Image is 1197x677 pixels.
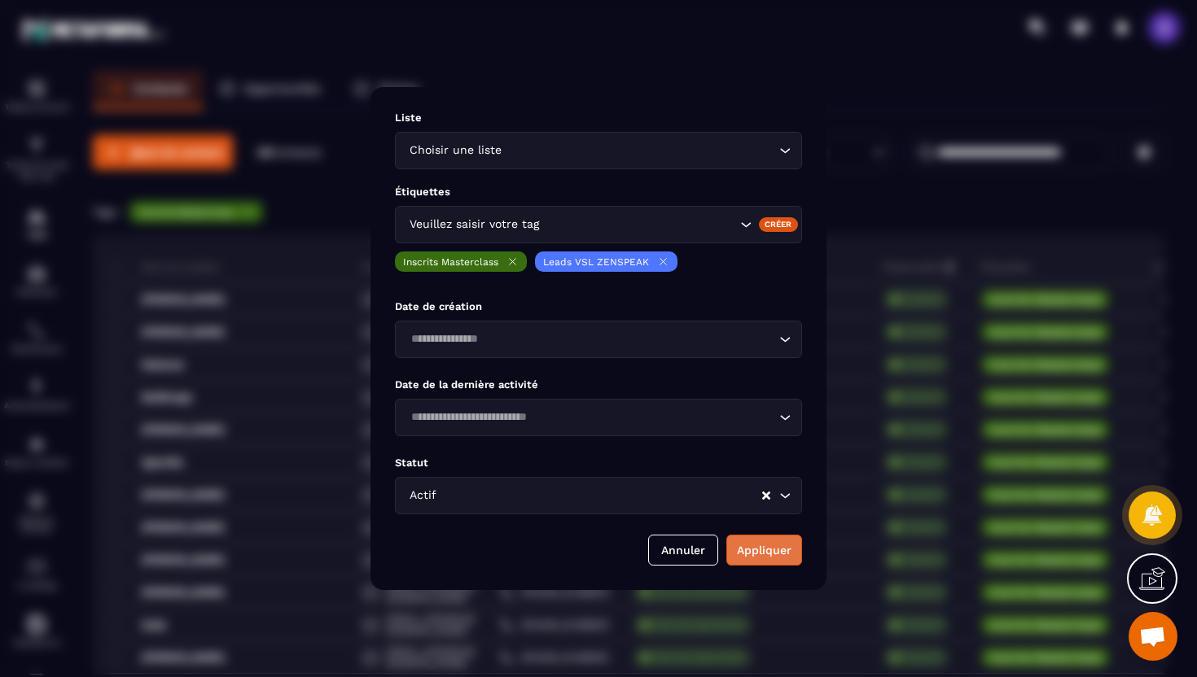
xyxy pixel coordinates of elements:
input: Search for option [505,142,775,159]
p: Date de la dernière activité [395,378,802,391]
span: Actif [406,487,440,504]
div: Search for option [395,206,802,243]
p: Liste [395,111,802,124]
p: Étiquettes [395,186,802,198]
span: Veuillez saisir votre tag [406,216,542,234]
div: Search for option [395,399,802,436]
p: Date de création [395,300,802,312]
p: Leads VSL ZENSPEAK [543,256,649,268]
input: Search for option [406,408,775,426]
button: Clear Selected [762,490,770,502]
div: Search for option [395,477,802,514]
button: Appliquer [726,535,802,566]
span: Choisir une liste [406,142,505,159]
div: Search for option [395,132,802,169]
input: Search for option [440,487,761,504]
button: Annuler [648,535,718,566]
input: Search for option [406,330,775,348]
p: Inscrits Masterclass [403,256,498,268]
input: Search for option [542,216,736,234]
div: Ouvrir le chat [1129,612,1177,661]
div: Search for option [395,321,802,358]
div: Créer [759,217,799,232]
p: Statut [395,456,802,469]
